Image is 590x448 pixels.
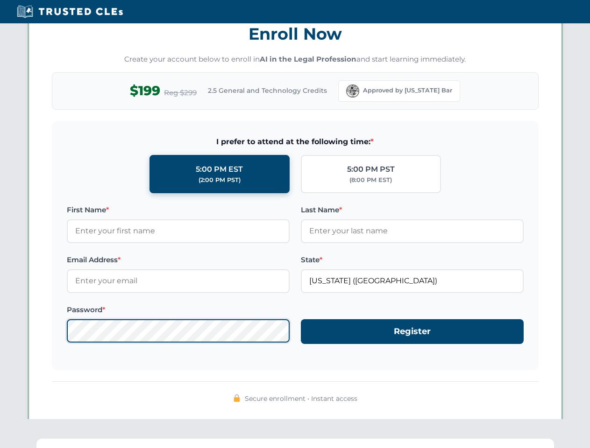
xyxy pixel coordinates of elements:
[301,254,524,266] label: State
[52,54,539,65] p: Create your account below to enroll in and start learning immediately.
[208,85,327,96] span: 2.5 General and Technology Credits
[67,136,524,148] span: I prefer to attend at the following time:
[346,84,359,98] img: Florida Bar
[164,87,197,98] span: Reg $299
[130,80,160,101] span: $199
[67,254,290,266] label: Email Address
[301,269,524,293] input: Florida (FL)
[347,163,395,175] div: 5:00 PM PST
[233,394,241,402] img: 🔒
[245,393,357,404] span: Secure enrollment • Instant access
[67,219,290,243] input: Enter your first name
[67,269,290,293] input: Enter your email
[301,219,524,243] input: Enter your last name
[349,175,392,185] div: (8:00 PM EST)
[363,86,452,95] span: Approved by [US_STATE] Bar
[14,5,126,19] img: Trusted CLEs
[199,175,241,185] div: (2:00 PM PST)
[67,304,290,315] label: Password
[52,19,539,49] h3: Enroll Now
[196,163,243,175] div: 5:00 PM EST
[67,204,290,216] label: First Name
[301,204,524,216] label: Last Name
[301,319,524,344] button: Register
[260,55,356,63] strong: AI in the Legal Profession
